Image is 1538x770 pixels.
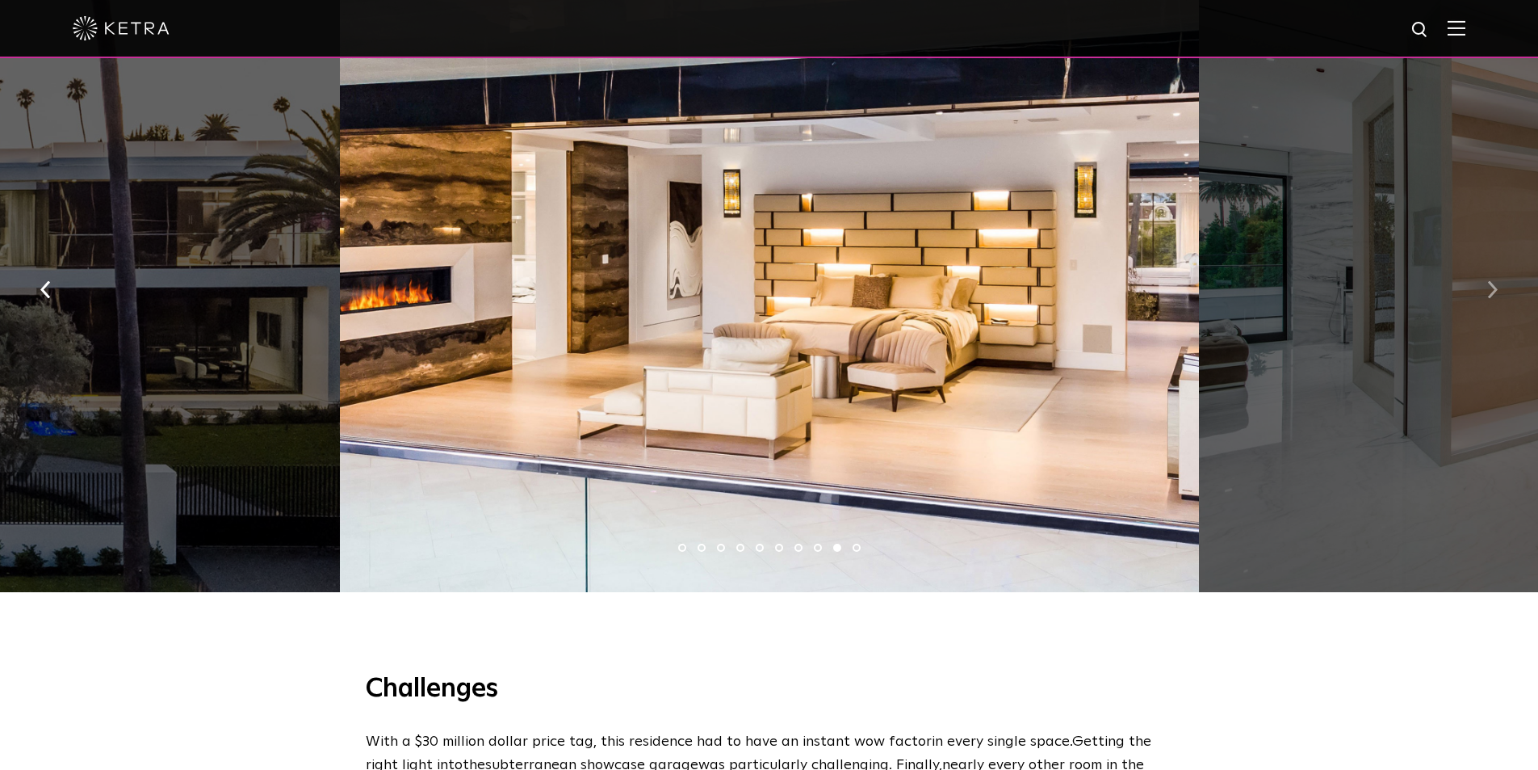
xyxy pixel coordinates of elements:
[1070,734,1072,749] span: .
[1487,280,1498,298] img: arrow-right-black.svg
[366,673,1173,707] h3: Challenges
[782,734,932,749] span: an instant wow factor
[73,16,170,40] img: ketra-logo-2019-white
[1410,20,1431,40] img: search icon
[366,734,438,749] span: With a $30
[40,280,51,298] img: arrow-left-black.svg
[442,734,777,749] span: million dollar price tag, this residence had to have
[1448,20,1465,36] img: Hamburger%20Nav.svg
[932,734,1070,749] span: in every single space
